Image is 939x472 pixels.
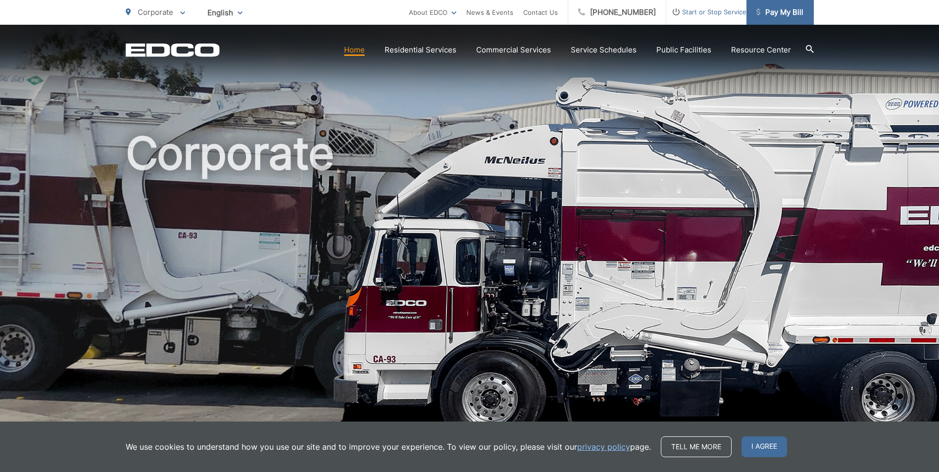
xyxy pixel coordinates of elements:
[409,6,456,18] a: About EDCO
[523,6,558,18] a: Contact Us
[577,441,630,453] a: privacy policy
[466,6,513,18] a: News & Events
[731,44,791,56] a: Resource Center
[385,44,456,56] a: Residential Services
[661,436,732,457] a: Tell me more
[756,6,803,18] span: Pay My Bill
[741,436,787,457] span: I agree
[571,44,637,56] a: Service Schedules
[344,44,365,56] a: Home
[200,4,250,21] span: English
[656,44,711,56] a: Public Facilities
[126,129,814,442] h1: Corporate
[138,7,173,17] span: Corporate
[476,44,551,56] a: Commercial Services
[126,43,220,57] a: EDCD logo. Return to the homepage.
[126,441,651,453] p: We use cookies to understand how you use our site and to improve your experience. To view our pol...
